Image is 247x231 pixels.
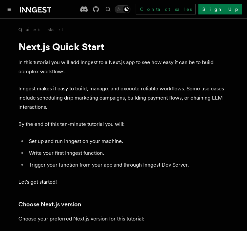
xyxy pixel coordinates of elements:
[115,5,130,13] button: Toggle dark mode
[18,120,229,129] p: By the end of this ten-minute tutorial you will:
[104,5,112,13] button: Find something...
[18,177,229,187] p: Let's get started!
[18,200,81,209] a: Choose Next.js version
[27,160,229,170] li: Trigger your function from your app and through Inngest Dev Server.
[18,84,229,112] p: Inngest makes it easy to build, manage, and execute reliable workflows. Some use cases include sc...
[198,4,242,14] a: Sign Up
[18,214,229,223] p: Choose your preferred Next.js version for this tutorial:
[27,149,229,158] li: Write your first Inngest function.
[27,137,229,146] li: Set up and run Inngest on your machine.
[18,41,229,53] h1: Next.js Quick Start
[18,58,229,76] p: In this tutorial you will add Inngest to a Next.js app to see how easy it can be to build complex...
[136,4,196,14] a: Contact sales
[5,5,13,13] button: Toggle navigation
[18,26,63,33] a: Quick start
